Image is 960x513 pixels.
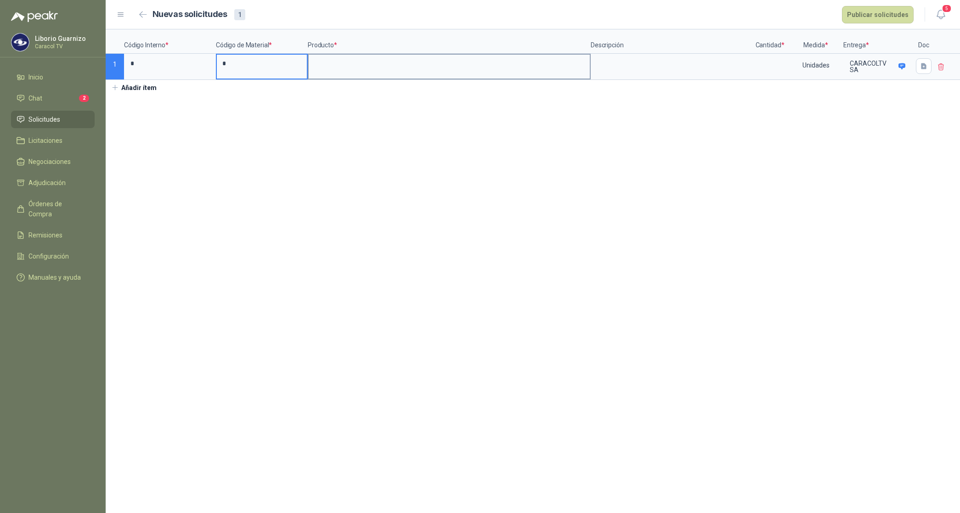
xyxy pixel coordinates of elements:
a: Adjudicación [11,174,95,192]
h2: Nuevas solicitudes [152,8,227,21]
div: Unidades [789,55,842,76]
p: CARACOLTV SA [850,60,895,73]
div: 1 [234,9,245,20]
p: 1 [106,54,124,80]
img: Company Logo [11,34,29,51]
span: Licitaciones [28,135,62,146]
span: Remisiones [28,230,62,240]
a: Negociaciones [11,153,95,170]
p: Descripción [591,29,751,54]
p: Caracol TV [35,44,92,49]
a: Inicio [11,68,95,86]
p: Liborio Guarnizo [35,35,92,42]
a: Licitaciones [11,132,95,149]
span: Solicitudes [28,114,60,124]
a: Manuales y ayuda [11,269,95,286]
a: Configuración [11,248,95,265]
a: Chat2 [11,90,95,107]
span: 5 [942,4,952,13]
span: Inicio [28,72,43,82]
span: 2 [79,95,89,102]
span: Órdenes de Compra [28,199,86,219]
button: Añadir ítem [106,80,162,96]
p: Código de Material [216,29,308,54]
p: Doc [912,29,935,54]
img: Logo peakr [11,11,58,22]
a: Solicitudes [11,111,95,128]
button: 5 [932,6,949,23]
button: Publicar solicitudes [842,6,914,23]
a: Órdenes de Compra [11,195,95,223]
p: Entrega [843,29,912,54]
span: Manuales y ayuda [28,272,81,282]
span: Adjudicación [28,178,66,188]
p: Código Interno [124,29,216,54]
span: Chat [28,93,42,103]
p: Cantidad [751,29,788,54]
p: Producto [308,29,591,54]
span: Configuración [28,251,69,261]
span: Negociaciones [28,157,71,167]
a: Remisiones [11,226,95,244]
p: Medida [788,29,843,54]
